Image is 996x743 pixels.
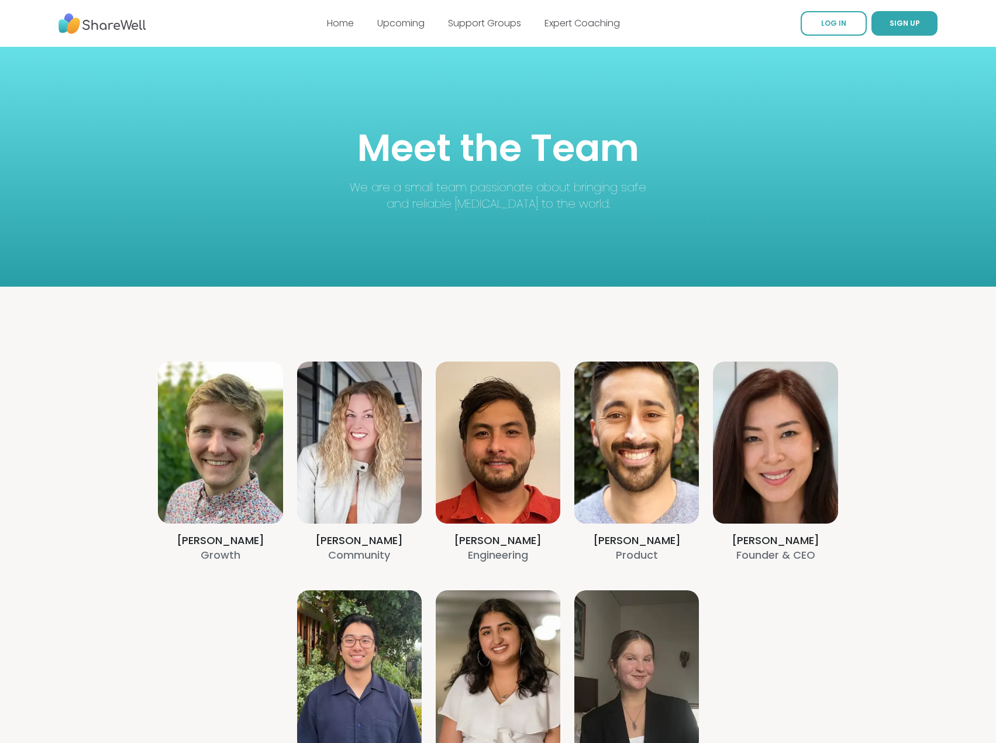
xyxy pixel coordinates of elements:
[871,11,938,36] button: SIGN UP
[890,18,920,28] span: SIGN UP
[58,8,146,40] img: ShareWell Nav Logo
[448,16,521,30] a: Support Groups
[377,16,425,30] a: Upcoming
[327,16,354,30] a: Home
[349,179,648,212] p: We are a small team passionate about bringing safe and reliable [MEDICAL_DATA] to the world.
[349,122,648,174] h1: Meet the Team
[544,16,620,30] a: Expert Coaching
[821,18,846,28] span: LOG IN
[801,11,867,36] a: LOG IN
